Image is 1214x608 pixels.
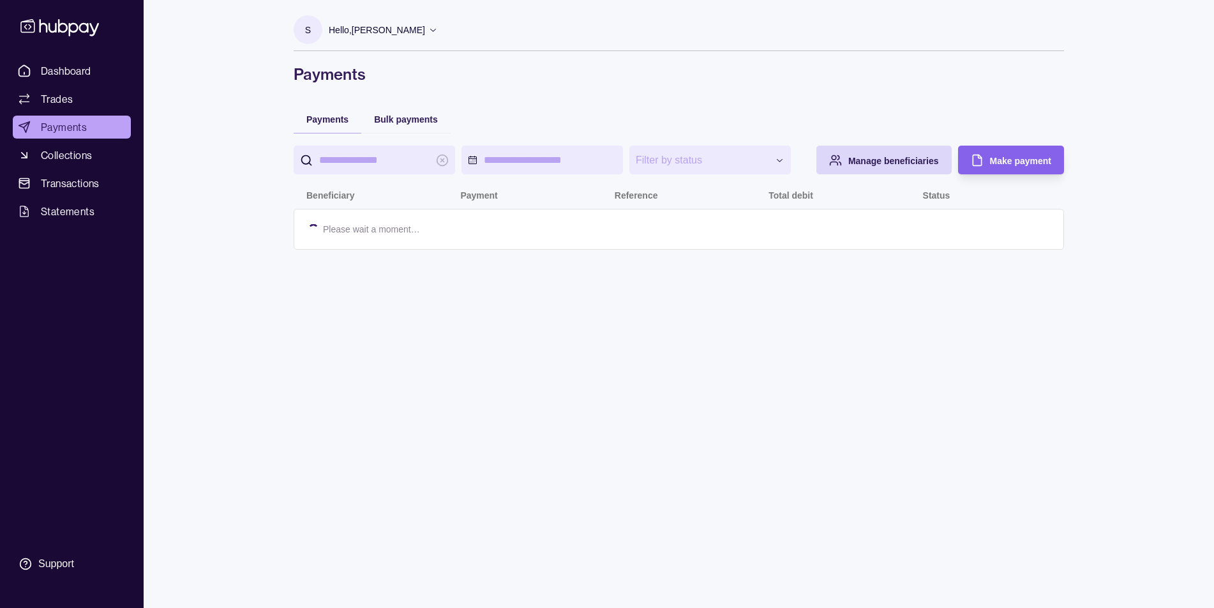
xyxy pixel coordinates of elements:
[848,156,939,166] span: Manage beneficiaries
[305,23,311,37] p: S
[319,146,430,174] input: search
[41,91,73,107] span: Trades
[816,146,952,174] button: Manage beneficiaries
[13,59,131,82] a: Dashboard
[615,190,658,201] p: Reference
[13,200,131,223] a: Statements
[13,87,131,110] a: Trades
[768,190,813,201] p: Total debit
[13,144,131,167] a: Collections
[13,551,131,577] a: Support
[990,156,1051,166] span: Make payment
[41,204,94,219] span: Statements
[958,146,1064,174] button: Make payment
[294,64,1064,84] h1: Payments
[13,116,131,139] a: Payments
[460,190,497,201] p: Payment
[329,23,425,37] p: Hello, [PERSON_NAME]
[323,222,420,236] p: Please wait a moment…
[306,190,354,201] p: Beneficiary
[41,119,87,135] span: Payments
[374,114,438,125] span: Bulk payments
[41,63,91,79] span: Dashboard
[923,190,950,201] p: Status
[38,557,74,571] div: Support
[306,114,348,125] span: Payments
[13,172,131,195] a: Transactions
[41,176,100,191] span: Transactions
[41,148,92,163] span: Collections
